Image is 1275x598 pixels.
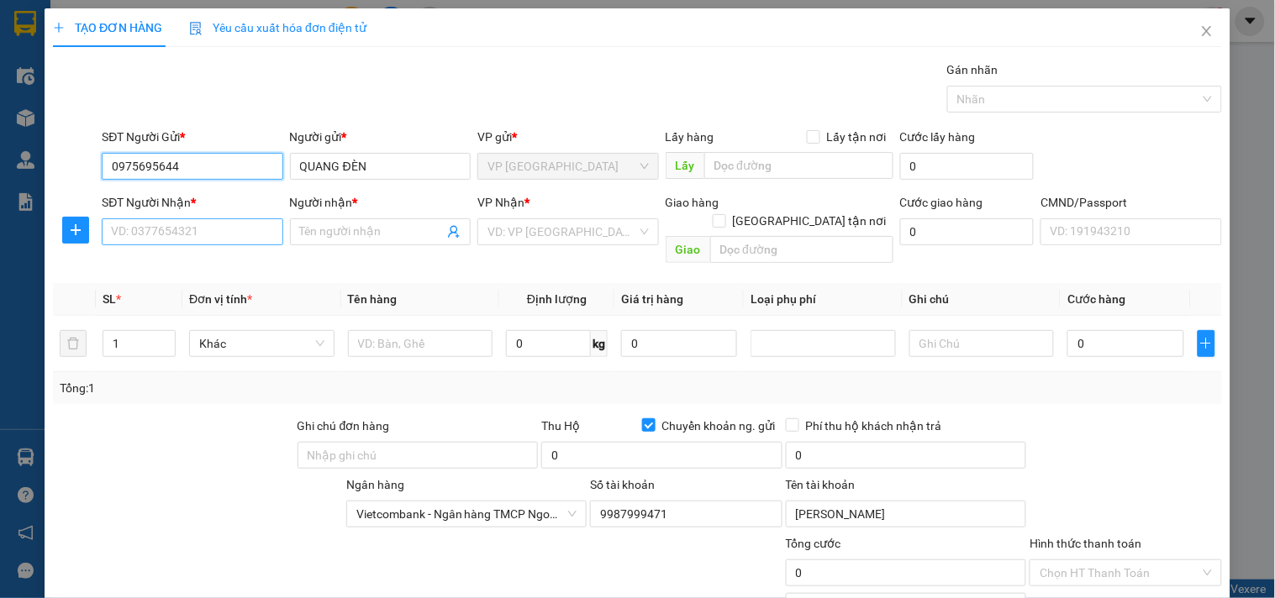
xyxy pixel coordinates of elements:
label: Ngân hàng [346,478,404,491]
label: Ghi chú đơn hàng [298,419,390,433]
input: Cước lấy hàng [900,153,1035,180]
input: Số tài khoản [590,501,782,527]
label: Cước lấy hàng [900,130,976,144]
input: Cước giao hàng [900,218,1035,245]
div: SĐT Người Nhận [102,193,282,212]
span: Giao hàng [666,196,719,209]
input: Ghi chú đơn hàng [298,442,539,469]
button: plus [62,217,89,244]
span: VP Bắc Sơn [487,154,648,179]
span: SL [103,292,116,306]
img: icon [189,22,203,35]
input: Ghi Chú [909,330,1055,357]
input: 0 [621,330,737,357]
label: Gán nhãn [947,63,998,76]
input: Tên tài khoản [786,501,1027,527]
button: Close [1183,8,1230,55]
span: plus [1199,337,1214,350]
span: Yêu cầu xuất hóa đơn điện tử [189,21,366,34]
span: Phí thu hộ khách nhận trả [799,417,949,435]
span: close [1200,24,1214,38]
span: Tên hàng [348,292,398,306]
span: Vietcombank - Ngân hàng TMCP Ngoại Thương Việt Nam [356,501,577,527]
span: TẠO ĐƠN HÀNG [53,21,162,34]
span: Chuyển khoản ng. gửi [656,417,782,435]
th: Ghi chú [903,283,1062,316]
span: plus [63,223,88,237]
div: Tổng: 1 [60,379,493,397]
span: Định lượng [527,292,587,306]
input: Dọc đường [710,236,893,263]
span: user-add [447,225,461,239]
label: Hình thức thanh toán [1030,537,1141,550]
input: Dọc đường [704,152,893,179]
span: Giá trị hàng [621,292,683,306]
button: delete [60,330,87,357]
span: Thu Hộ [541,419,580,433]
span: Lấy hàng [666,130,714,144]
label: Tên tài khoản [786,478,856,491]
div: VP gửi [477,128,658,146]
span: plus [53,22,65,34]
div: Người gửi [290,128,471,146]
span: Lấy [666,152,704,179]
span: Đơn vị tính [189,292,252,306]
div: SĐT Người Gửi [102,128,282,146]
div: CMND/Passport [1041,193,1221,212]
span: Tổng cước [786,537,841,550]
span: Khác [199,331,324,356]
th: Loại phụ phí [744,283,903,316]
span: VP Nhận [477,196,524,209]
button: plus [1198,330,1215,357]
div: Người nhận [290,193,471,212]
input: VD: Bàn, Ghế [348,330,493,357]
span: Giao [666,236,710,263]
span: [GEOGRAPHIC_DATA] tận nơi [726,212,893,230]
span: kg [591,330,608,357]
span: Cước hàng [1067,292,1125,306]
label: Cước giao hàng [900,196,983,209]
label: Số tài khoản [590,478,655,491]
span: Lấy tận nơi [820,128,893,146]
